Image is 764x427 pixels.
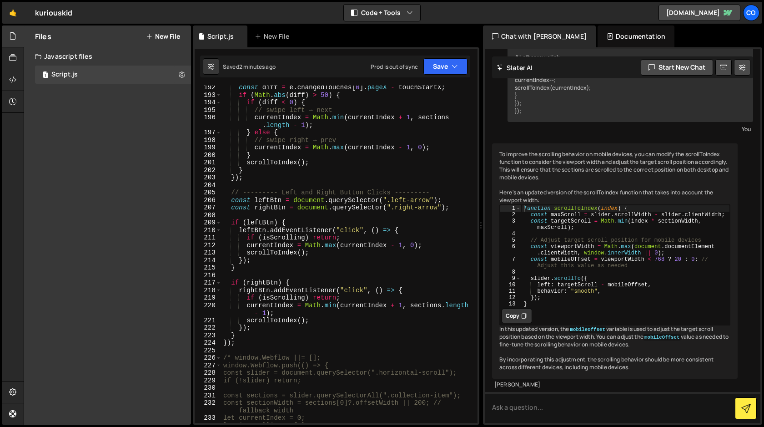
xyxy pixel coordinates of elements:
[195,99,221,107] div: 194
[195,137,221,144] div: 198
[500,256,521,269] div: 7
[494,381,735,389] div: [PERSON_NAME]
[195,332,221,340] div: 223
[146,33,180,40] button: New File
[195,272,221,280] div: 216
[195,384,221,392] div: 230
[51,71,78,79] div: Script.js
[195,399,221,414] div: 232
[483,25,596,47] div: Chat with [PERSON_NAME]
[255,32,293,41] div: New File
[500,288,521,295] div: 11
[500,231,521,237] div: 4
[195,392,221,400] div: 231
[195,347,221,355] div: 225
[195,279,221,287] div: 217
[371,63,418,71] div: Prod is out of sync
[195,339,221,347] div: 224
[500,237,521,244] div: 5
[35,7,73,18] div: kuriouskid
[195,91,221,99] div: 193
[510,124,751,134] div: You
[195,114,221,129] div: 196
[500,282,521,288] div: 10
[195,257,221,264] div: 214
[195,369,221,377] div: 228
[195,414,221,422] div: 233
[500,269,521,275] div: 8
[195,354,221,362] div: 226
[500,205,521,212] div: 1
[195,129,221,137] div: 197
[195,317,221,325] div: 221
[492,143,738,378] div: To improve the scrolling behavior on mobile devices, you can modify the scrollToIndex function to...
[500,275,521,282] div: 9
[195,249,221,257] div: 213
[239,63,276,71] div: 2 minutes ago
[500,244,521,256] div: 6
[195,294,221,302] div: 219
[35,66,191,84] div: 16633/45317.js
[195,167,221,174] div: 202
[43,72,48,79] span: 1
[195,159,221,167] div: 201
[195,107,221,114] div: 195
[195,189,221,197] div: 205
[195,152,221,159] div: 200
[344,5,420,21] button: Code + Tools
[658,5,740,21] a: [DOMAIN_NAME]
[195,212,221,219] div: 208
[195,182,221,189] div: 204
[195,324,221,332] div: 222
[207,32,234,41] div: Script.js
[195,264,221,272] div: 215
[2,2,24,24] a: 🤙
[598,25,674,47] div: Documentation
[195,287,221,295] div: 218
[641,59,713,76] button: Start new chat
[423,58,467,75] button: Save
[195,174,221,182] div: 203
[195,302,221,317] div: 220
[195,144,221,152] div: 199
[569,326,606,333] code: mobileOffset
[195,377,221,385] div: 229
[500,218,521,231] div: 3
[195,242,221,249] div: 212
[497,63,533,72] h2: Slater AI
[35,31,51,41] h2: Files
[223,63,276,71] div: Saved
[195,197,221,204] div: 206
[195,84,221,91] div: 192
[195,362,221,370] div: 227
[743,5,759,21] a: Co
[500,212,521,218] div: 2
[195,219,221,227] div: 209
[643,334,681,341] code: mobileOffset
[195,234,221,242] div: 211
[24,47,191,66] div: Javascript files
[500,295,521,301] div: 12
[195,227,221,234] div: 210
[195,204,221,212] div: 207
[502,309,532,323] button: Copy
[500,301,521,307] div: 13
